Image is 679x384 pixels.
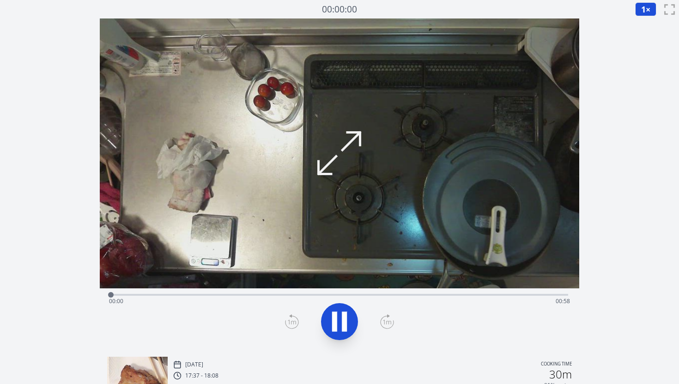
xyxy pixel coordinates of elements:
p: 17:37 - 18:08 [185,372,218,379]
span: 1 [641,4,646,15]
h2: 30m [549,369,572,380]
p: [DATE] [185,361,203,368]
a: 00:00:00 [322,3,357,16]
button: 1× [635,2,656,16]
p: Cooking time [541,360,572,369]
span: 00:58 [556,297,570,305]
